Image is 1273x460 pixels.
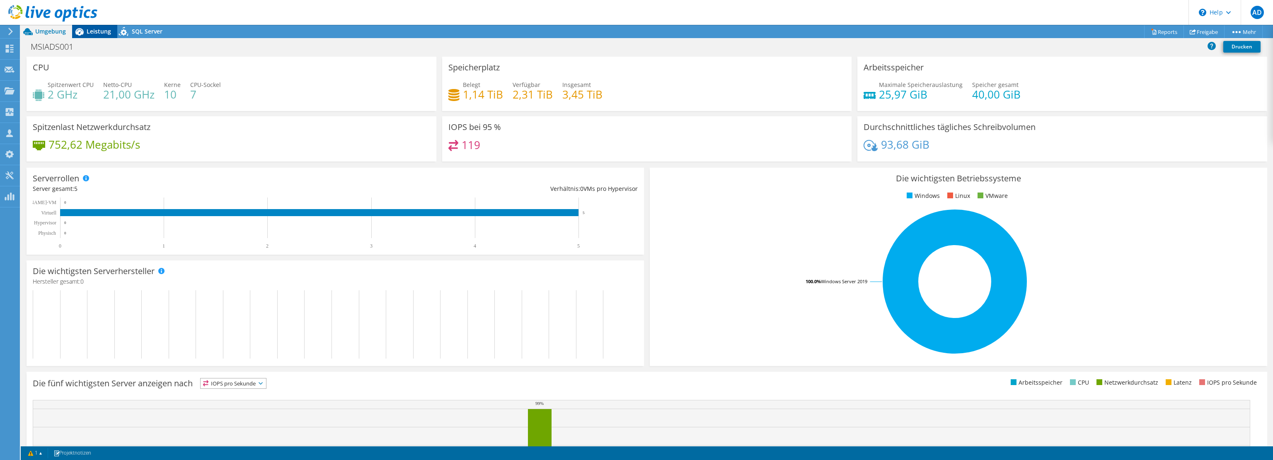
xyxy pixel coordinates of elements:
[513,81,540,89] span: Verfügbar
[38,230,56,236] text: Physisch
[1223,41,1261,53] a: Drucken
[335,184,638,193] div: Verhältnis: VMs pro Hypervisor
[448,63,500,72] h3: Speicherplatz
[1197,378,1257,387] li: IOPS pro Sekunde
[975,191,1008,200] li: VMware
[1164,378,1192,387] li: Latenz
[806,278,821,284] tspan: 100.0%
[1009,378,1062,387] li: Arbeitsspeicher
[448,123,501,132] h3: IOPS bei 95 %
[1251,6,1264,19] span: AD
[462,140,480,149] h4: 119
[1068,378,1089,387] li: CPU
[945,191,970,200] li: Linux
[562,90,603,99] h4: 3,45 TiB
[164,90,181,99] h4: 10
[164,81,181,89] span: Kerne
[864,63,924,72] h3: Arbeitsspeicher
[33,184,335,193] div: Server gesamt:
[1094,378,1158,387] li: Netzwerkdurchsatz
[656,174,1261,183] h3: Die wichtigsten Betriebssysteme
[821,278,867,284] tspan: Windows Server 2019
[33,267,155,276] h3: Die wichtigsten Serverhersteller
[266,243,269,249] text: 2
[103,81,132,89] span: Netto-CPU
[33,63,49,72] h3: CPU
[190,81,221,89] span: CPU-Sockel
[48,81,94,89] span: Spitzenwert CPU
[190,90,221,99] h4: 7
[879,90,963,99] h4: 25,97 GiB
[80,277,84,285] span: 0
[41,210,56,216] text: Virtuell
[64,200,66,205] text: 0
[972,81,1019,89] span: Speicher gesamt
[864,123,1036,132] h3: Durchschnittliches tägliches Schreibvolumen
[59,243,61,249] text: 0
[74,185,77,193] span: 5
[562,81,591,89] span: Insgesamt
[1144,25,1184,38] a: Reports
[577,243,580,249] text: 5
[22,448,48,458] a: 1
[1183,25,1225,38] a: Freigabe
[33,277,638,286] h4: Hersteller gesamt:
[48,140,140,149] h4: 752,62 Megabits/s
[64,231,66,235] text: 0
[463,90,503,99] h4: 1,14 TiB
[87,27,111,35] span: Leistung
[513,90,553,99] h4: 2,31 TiB
[162,243,165,249] text: 1
[972,90,1021,99] h4: 40,00 GiB
[474,243,476,249] text: 4
[201,378,266,388] span: IOPS pro Sekunde
[905,191,940,200] li: Windows
[463,81,480,89] span: Belegt
[583,211,585,215] text: 5
[34,220,56,226] text: Hypervisor
[27,42,86,51] h1: MSIADS001
[64,221,66,225] text: 0
[535,401,544,406] text: 99%
[48,90,94,99] h4: 2 GHz
[370,243,373,249] text: 3
[580,185,583,193] span: 0
[103,90,155,99] h4: 21,00 GHz
[33,123,150,132] h3: Spitzenlast Netzwerkdurchsatz
[881,140,929,149] h4: 93,68 GiB
[33,174,79,183] h3: Serverrollen
[35,27,66,35] span: Umgebung
[1199,9,1206,16] svg: \n
[48,448,97,458] a: Projektnotizen
[132,27,162,35] span: SQL Server
[879,81,963,89] span: Maximale Speicherauslastung
[1224,25,1263,38] a: Mehr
